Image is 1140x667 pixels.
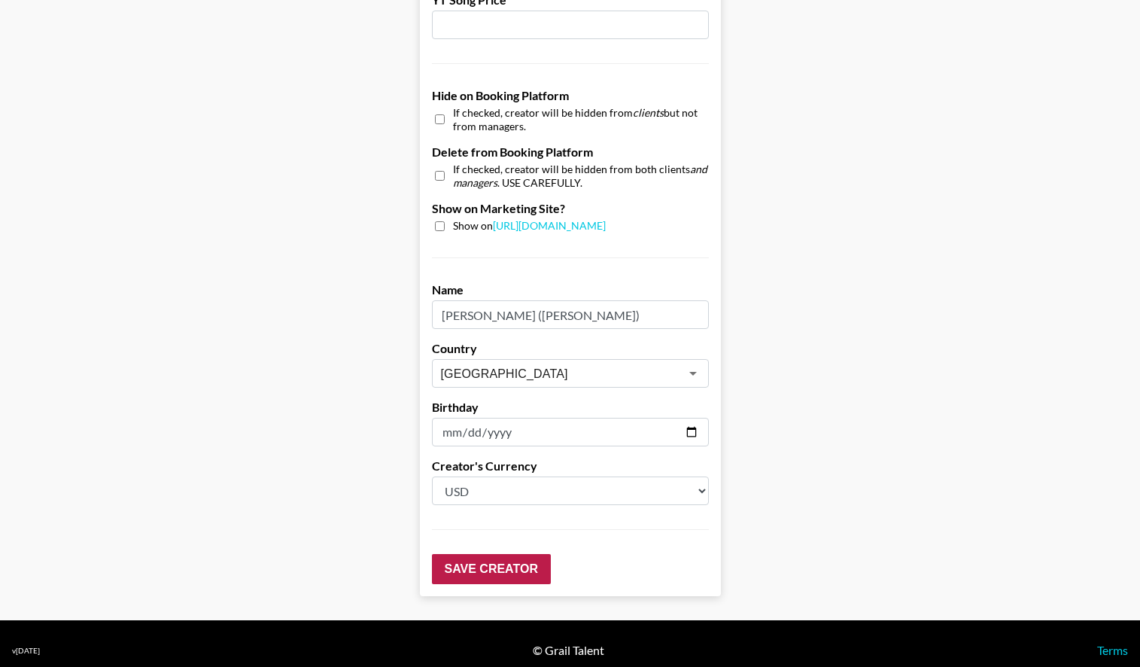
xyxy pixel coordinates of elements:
button: Open [682,363,704,384]
a: Terms [1097,643,1128,657]
label: Country [432,341,709,356]
input: Save Creator [432,554,551,584]
div: © Grail Talent [533,643,604,658]
span: If checked, creator will be hidden from both clients . USE CAREFULLY. [453,163,709,189]
label: Creator's Currency [432,458,709,474]
label: Birthday [432,400,709,415]
a: [URL][DOMAIN_NAME] [493,219,606,232]
label: Show on Marketing Site? [432,201,709,216]
label: Delete from Booking Platform [432,145,709,160]
em: clients [633,106,664,119]
label: Name [432,282,709,297]
span: If checked, creator will be hidden from but not from managers. [453,106,709,132]
div: v [DATE] [12,646,40,656]
em: and managers [453,163,707,189]
label: Hide on Booking Platform [432,88,709,103]
span: Show on [453,219,606,233]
